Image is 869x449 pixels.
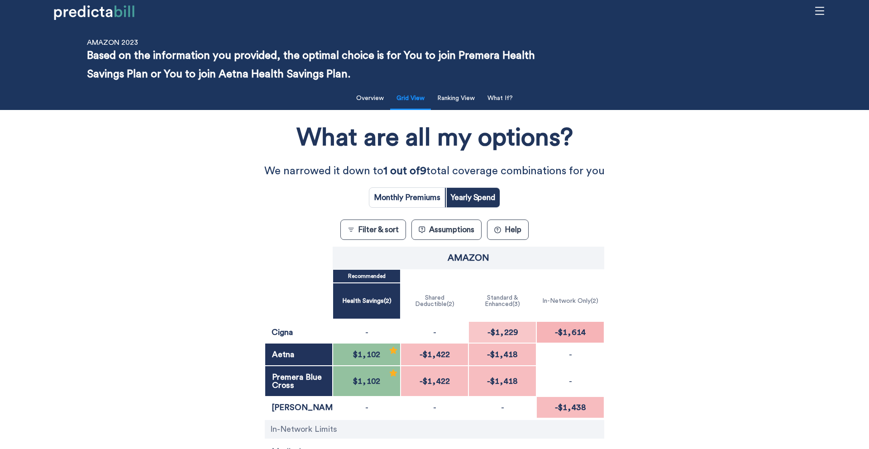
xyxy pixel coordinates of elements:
span: $1,102 [350,350,383,358]
button: Grid View [391,89,430,108]
strong: 1 out of 9 [383,166,426,177]
p: Aetna [272,350,325,358]
p: Premera Blue Cross [272,373,325,389]
p: - [433,328,436,336]
span: -$1,614 [552,328,588,336]
p: Cigna [272,328,326,336]
span: -$1,418 [484,377,520,385]
button: Overview [351,89,389,108]
div: In-Network Limits [265,420,604,439]
text: ? [496,228,499,232]
p: - [569,350,572,358]
p: Amazon 2023 [87,38,138,47]
p: Based on the information you provided, the optimal choice is for You to join Premera Health Savin... [87,47,573,84]
span: menu [811,2,828,19]
button: Filter & sort [340,220,406,240]
button: ?Help [487,220,529,240]
span: -$1,229 [485,328,520,336]
button: Ranking View [432,89,480,108]
span: -$1,438 [552,403,589,411]
p: We narrowed it down to total coverage combinations for you [217,162,652,181]
p: Amazon [448,253,489,263]
p: Health Savings ( 2 ) [342,298,392,304]
p: Shared Deductible ( 2 ) [405,295,464,307]
h1: What are all my options? [296,120,573,155]
p: Recommended [348,273,386,279]
span: -$1,418 [484,350,520,358]
div: Recommended [389,368,398,381]
p: Standard & Enhanced ( 3 ) [473,295,532,307]
span: $1,102 [350,377,383,385]
span: -$1,422 [417,350,453,358]
p: [PERSON_NAME] [272,403,326,411]
button: Assumptions [411,220,482,240]
p: - [365,403,368,411]
p: In-Network Only ( 2 ) [542,298,598,304]
p: - [365,328,368,336]
span: -$1,422 [417,377,453,385]
p: - [569,377,572,385]
div: Recommended [389,346,398,358]
p: - [433,403,436,411]
button: What If? [482,89,518,108]
p: - [501,403,504,411]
